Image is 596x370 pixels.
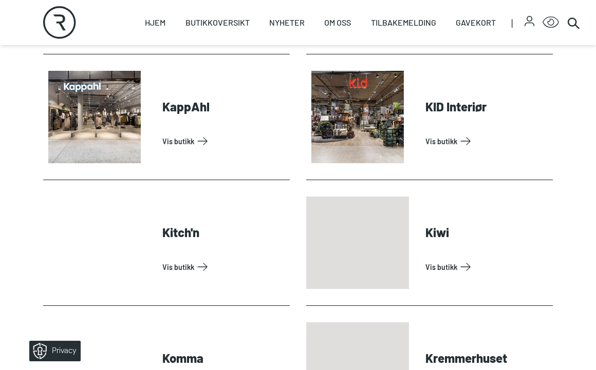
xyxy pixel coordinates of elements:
[425,259,549,275] a: Vis Butikk: Kiwi
[162,133,286,149] a: Vis Butikk: KappAhl
[10,337,94,365] iframe: Manage Preferences
[425,133,549,149] a: Vis Butikk: KID Interiør
[162,259,286,275] a: Vis Butikk: Kitch'n
[543,14,559,31] button: Open Accessibility Menu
